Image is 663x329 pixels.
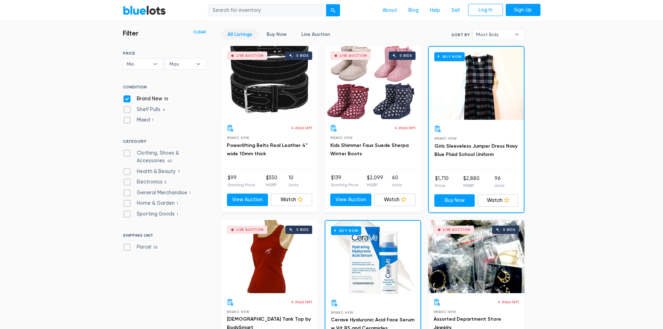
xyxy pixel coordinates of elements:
[222,29,258,40] a: All Listings
[403,4,424,17] a: Blog
[227,194,268,206] a: View Auction
[151,245,160,250] span: 55
[392,182,402,188] p: Units
[434,310,456,314] span: Brand New
[429,47,524,120] a: Buy Now
[123,168,182,175] label: Health & Beauty
[266,174,277,188] li: $550
[123,189,193,197] label: General Merchandise
[127,59,150,69] span: Min
[394,125,416,131] p: 4 days left
[123,210,181,218] label: Sporting Goods
[175,201,181,207] span: 1
[165,158,174,164] span: 40
[446,4,465,17] a: Sell
[377,4,403,17] a: About
[503,228,515,232] div: 0 bids
[477,194,518,207] a: Watch
[340,54,367,57] div: Live Auction
[123,243,160,251] label: Parcel
[435,175,449,189] li: $1,710
[434,52,465,61] h6: Buy Now
[367,182,383,188] p: MSRP
[123,116,156,124] label: Mixed
[208,4,326,17] input: Search for inventory
[162,96,171,102] span: 55
[495,182,504,189] p: Units
[123,95,171,103] label: Brand New
[271,194,312,206] a: Watch
[228,174,255,188] li: $99
[424,4,446,17] a: Help
[123,178,169,186] label: Electronics
[392,174,402,188] li: 60
[193,29,206,35] a: Clear
[325,46,421,119] a: Live Auction 0 bids
[330,142,409,157] a: Kids Shimmer Faux Suede Sherpa Winter Boots
[227,136,250,140] span: Brand New
[476,29,511,40] span: Most Bids
[228,182,255,188] p: Starting Price
[169,59,192,69] span: Max
[463,175,480,189] li: $2,880
[150,118,156,124] span: 1
[123,233,206,241] h6: SHIPPING UNIT
[261,29,293,40] a: Buy Now
[434,143,518,157] a: Girls Sleeveless Jumper Dress Navy Blue Plaid School Uniform
[221,220,318,293] a: Live Auction 0 bids
[330,136,353,140] span: Brand New
[236,228,264,232] div: Live Auction
[331,226,361,235] h6: Buy Now
[400,54,412,57] div: 0 bids
[296,54,309,57] div: 0 bids
[374,194,416,206] a: Watch
[227,310,250,314] span: Brand New
[148,59,163,69] b: ▾
[296,228,309,232] div: 0 bids
[331,182,358,188] p: Starting Price
[498,299,519,305] p: 4 days left
[123,85,206,92] h6: CONDITION
[123,149,206,164] label: Clothing, Shoes & Accessories
[495,175,504,189] li: 96
[289,182,298,188] p: Units
[227,142,307,157] a: Powerlifting Belts Real Leather 4" wide 10mm thick
[291,299,312,305] p: 4 days left
[325,221,420,294] a: Buy Now
[289,174,298,188] li: 10
[266,182,277,188] p: MSRP
[163,180,169,185] span: 5
[330,194,372,206] a: View Auction
[123,106,168,113] label: Shelf Pulls
[221,46,318,119] a: Live Auction 0 bids
[295,29,336,40] a: Live Auction
[434,136,457,140] span: Brand New
[463,182,480,189] p: MSRP
[506,4,540,16] a: Sign Up
[175,212,181,217] span: 1
[428,220,524,293] a: Live Auction 0 bids
[451,32,469,38] label: Sort By
[123,139,206,147] h6: CATEGORY
[434,194,475,207] a: Buy Now
[123,51,206,56] h6: PRICE
[435,182,449,189] p: Price
[468,4,503,16] a: Log In
[510,29,524,40] b: ▾
[160,107,168,113] span: 4
[443,228,471,232] div: Live Auction
[291,125,312,131] p: 4 days left
[123,199,181,207] label: Home & Garden
[367,174,383,188] li: $2,099
[331,311,354,314] span: Brand New
[175,169,182,175] span: 7
[123,29,139,37] h3: Filter
[331,174,358,188] li: $139
[236,54,264,57] div: Live Auction
[191,59,206,69] b: ▾
[123,5,166,15] a: BlueLots
[187,190,193,196] span: 1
